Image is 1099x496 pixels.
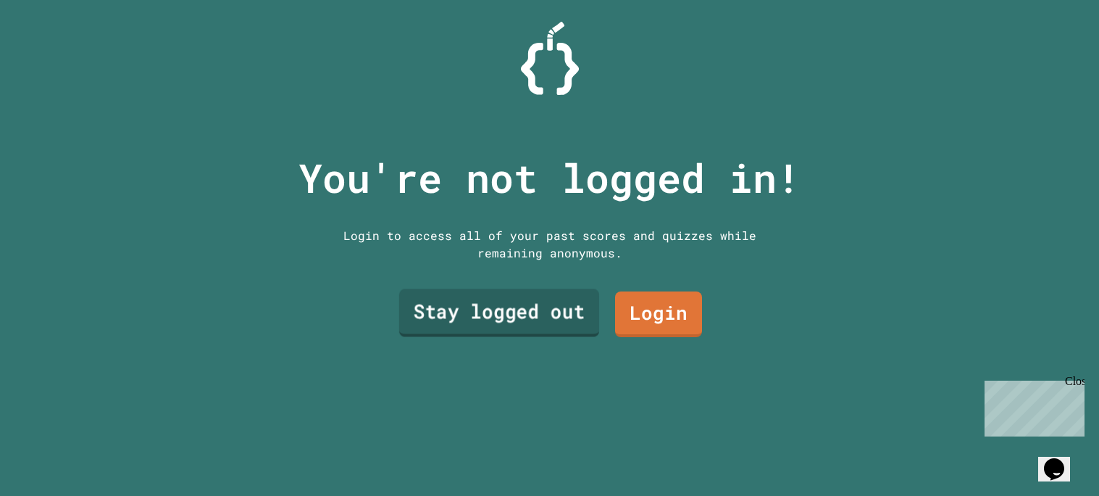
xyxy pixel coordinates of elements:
[979,375,1085,437] iframe: chat widget
[398,289,598,336] a: Stay logged out
[615,292,702,337] a: Login
[298,148,801,208] p: You're not logged in!
[1038,438,1085,481] iframe: chat widget
[333,227,767,262] div: Login to access all of your past scores and quizzes while remaining anonymous.
[6,6,100,92] div: Chat with us now!Close
[521,22,579,95] img: Logo.svg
